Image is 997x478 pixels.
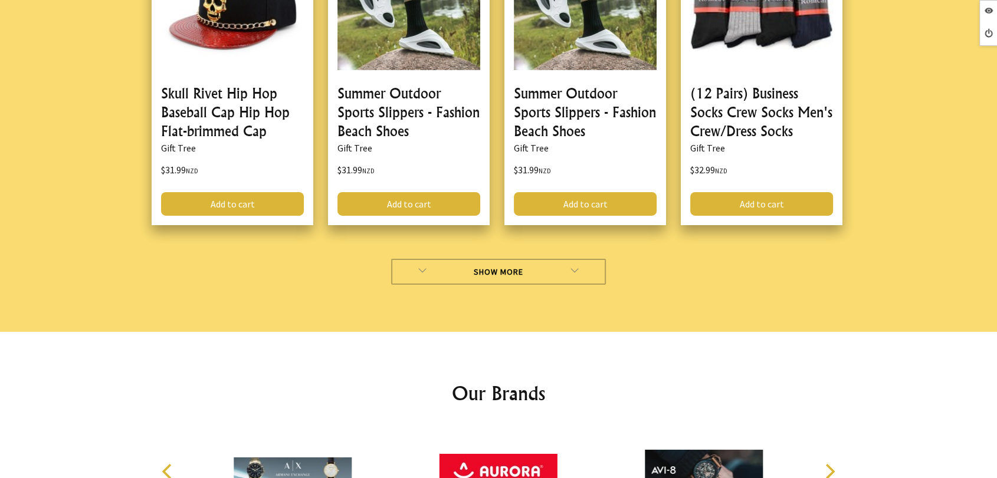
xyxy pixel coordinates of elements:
a: Add to cart [337,192,480,216]
a: Show More [391,259,606,285]
a: Add to cart [690,192,833,216]
a: Add to cart [514,192,657,216]
h2: Our Brands [149,379,848,407]
a: Add to cart [161,192,304,216]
